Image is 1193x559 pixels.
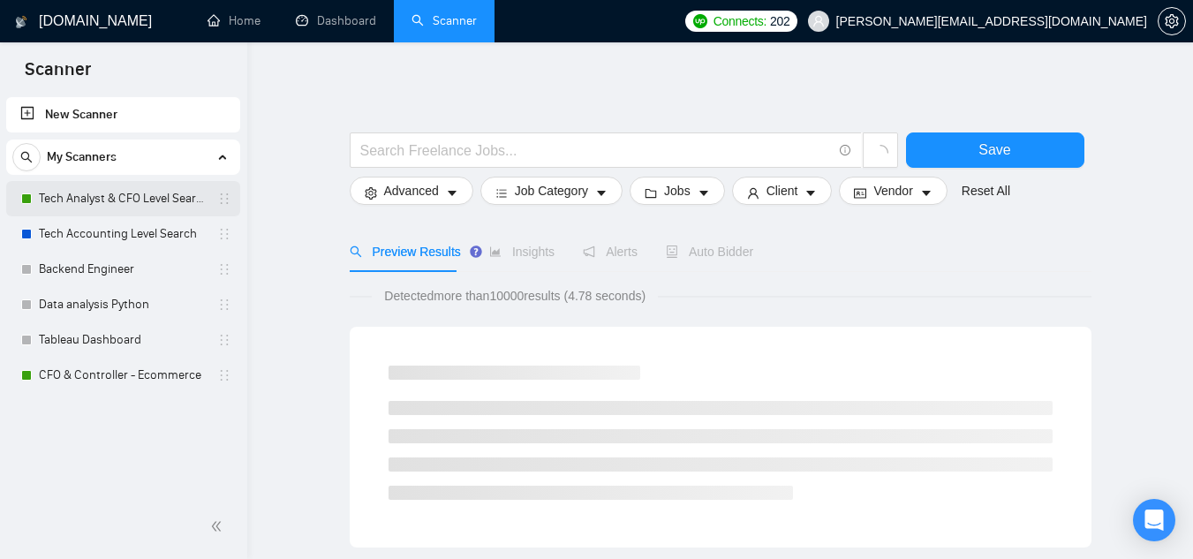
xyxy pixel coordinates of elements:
[666,246,678,258] span: robot
[11,57,105,94] span: Scanner
[468,244,484,260] div: Tooltip anchor
[217,333,231,347] span: holder
[693,14,707,28] img: upwork-logo.png
[747,186,759,200] span: user
[208,13,260,28] a: homeHome
[630,177,725,205] button: folderJobscaret-down
[595,186,608,200] span: caret-down
[217,227,231,241] span: holder
[770,11,789,31] span: 202
[489,245,555,259] span: Insights
[365,186,377,200] span: setting
[12,143,41,171] button: search
[583,245,638,259] span: Alerts
[583,246,595,258] span: notification
[645,186,657,200] span: folder
[839,177,947,205] button: idcardVendorcaret-down
[698,186,710,200] span: caret-down
[480,177,623,205] button: barsJob Categorycaret-down
[210,517,228,535] span: double-left
[664,181,691,200] span: Jobs
[804,186,817,200] span: caret-down
[714,11,766,31] span: Connects:
[812,15,825,27] span: user
[766,181,798,200] span: Client
[515,181,588,200] span: Job Category
[39,216,207,252] a: Tech Accounting Level Search
[732,177,833,205] button: userClientcaret-down
[360,140,832,162] input: Search Freelance Jobs...
[20,97,226,132] a: New Scanner
[217,192,231,206] span: holder
[217,298,231,312] span: holder
[15,8,27,36] img: logo
[873,181,912,200] span: Vendor
[6,97,240,132] li: New Scanner
[920,186,933,200] span: caret-down
[1158,14,1186,28] a: setting
[6,140,240,393] li: My Scanners
[872,145,888,161] span: loading
[13,151,40,163] span: search
[39,252,207,287] a: Backend Engineer
[217,262,231,276] span: holder
[840,145,851,156] span: info-circle
[372,286,658,306] span: Detected more than 10000 results (4.78 seconds)
[446,186,458,200] span: caret-down
[962,181,1010,200] a: Reset All
[1159,14,1185,28] span: setting
[384,181,439,200] span: Advanced
[47,140,117,175] span: My Scanners
[39,322,207,358] a: Tableau Dashboard
[906,132,1084,168] button: Save
[39,287,207,322] a: Data analysis Python
[350,177,473,205] button: settingAdvancedcaret-down
[495,186,508,200] span: bars
[1158,7,1186,35] button: setting
[489,246,502,258] span: area-chart
[978,139,1010,161] span: Save
[217,368,231,382] span: holder
[666,245,753,259] span: Auto Bidder
[412,13,477,28] a: searchScanner
[296,13,376,28] a: dashboardDashboard
[39,181,207,216] a: Tech Analyst & CFO Level Search
[350,245,461,259] span: Preview Results
[854,186,866,200] span: idcard
[1133,499,1175,541] div: Open Intercom Messenger
[39,358,207,393] a: CFO & Controller - Ecommerce
[350,246,362,258] span: search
